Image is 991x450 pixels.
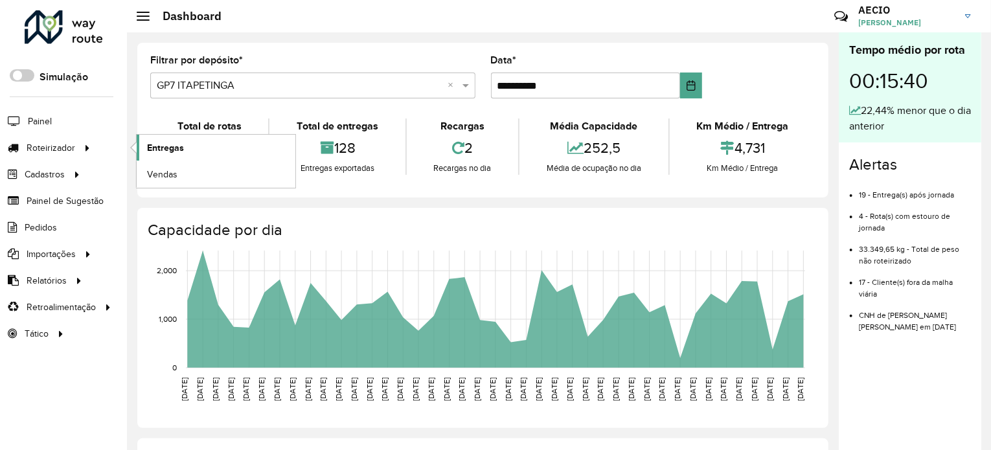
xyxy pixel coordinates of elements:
[611,377,620,401] text: [DATE]
[319,377,327,401] text: [DATE]
[180,377,188,401] text: [DATE]
[849,155,971,174] h4: Alertas
[689,377,697,401] text: [DATE]
[550,377,558,401] text: [DATE]
[410,118,515,134] div: Recargas
[137,161,295,187] a: Vendas
[680,73,702,98] button: Choose Date
[858,17,955,28] span: [PERSON_NAME]
[257,377,266,401] text: [DATE]
[27,141,75,155] span: Roteirizador
[849,103,971,134] div: 22,44% menor que o dia anterior
[673,134,812,162] div: 4,731
[658,377,666,401] text: [DATE]
[211,377,220,401] text: [DATE]
[40,69,88,85] label: Simulação
[147,141,184,155] span: Entregas
[849,41,971,59] div: Tempo médio por rota
[858,4,955,16] h3: AECIO
[304,377,312,401] text: [DATE]
[157,266,177,275] text: 2,000
[411,377,420,401] text: [DATE]
[150,52,243,68] label: Filtrar por depósito
[859,300,971,333] li: CNH de [PERSON_NAME] [PERSON_NAME] em [DATE]
[196,377,204,401] text: [DATE]
[781,377,790,401] text: [DATE]
[504,377,512,401] text: [DATE]
[25,168,65,181] span: Cadastros
[273,118,402,134] div: Total de entregas
[766,377,774,401] text: [DATE]
[365,377,374,401] text: [DATE]
[381,377,389,401] text: [DATE]
[273,377,281,401] text: [DATE]
[172,363,177,372] text: 0
[720,377,728,401] text: [DATE]
[427,377,435,401] text: [DATE]
[859,201,971,234] li: 4 - Rota(s) com estouro de jornada
[488,377,497,401] text: [DATE]
[27,247,76,261] span: Importações
[750,377,758,401] text: [DATE]
[581,377,589,401] text: [DATE]
[673,377,681,401] text: [DATE]
[148,221,815,240] h4: Capacidade por dia
[735,377,743,401] text: [DATE]
[154,118,265,134] div: Total de rotas
[27,300,96,314] span: Retroalimentação
[491,52,517,68] label: Data
[859,179,971,201] li: 19 - Entrega(s) após jornada
[859,267,971,300] li: 17 - Cliente(s) fora da malha viária
[849,59,971,103] div: 00:15:40
[288,377,297,401] text: [DATE]
[27,194,104,208] span: Painel de Sugestão
[448,78,459,93] span: Clear all
[473,377,481,401] text: [DATE]
[519,377,528,401] text: [DATE]
[334,377,343,401] text: [DATE]
[673,118,812,134] div: Km Médio / Entrega
[534,377,543,401] text: [DATE]
[596,377,604,401] text: [DATE]
[25,221,57,234] span: Pedidos
[523,162,665,175] div: Média de ocupação no dia
[396,377,404,401] text: [DATE]
[25,327,49,341] span: Tático
[442,377,451,401] text: [DATE]
[797,377,805,401] text: [DATE]
[827,3,855,30] a: Contato Rápido
[410,162,515,175] div: Recargas no dia
[859,234,971,267] li: 33.349,65 kg - Total de peso não roteirizado
[627,377,635,401] text: [DATE]
[273,134,402,162] div: 128
[227,377,235,401] text: [DATE]
[350,377,358,401] text: [DATE]
[137,135,295,161] a: Entregas
[704,377,712,401] text: [DATE]
[273,162,402,175] div: Entregas exportadas
[523,118,665,134] div: Média Capacidade
[523,134,665,162] div: 252,5
[643,377,651,401] text: [DATE]
[242,377,251,401] text: [DATE]
[565,377,574,401] text: [DATE]
[457,377,466,401] text: [DATE]
[27,274,67,287] span: Relatórios
[28,115,52,128] span: Painel
[147,168,177,181] span: Vendas
[150,9,222,23] h2: Dashboard
[410,134,515,162] div: 2
[673,162,812,175] div: Km Médio / Entrega
[159,315,177,323] text: 1,000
